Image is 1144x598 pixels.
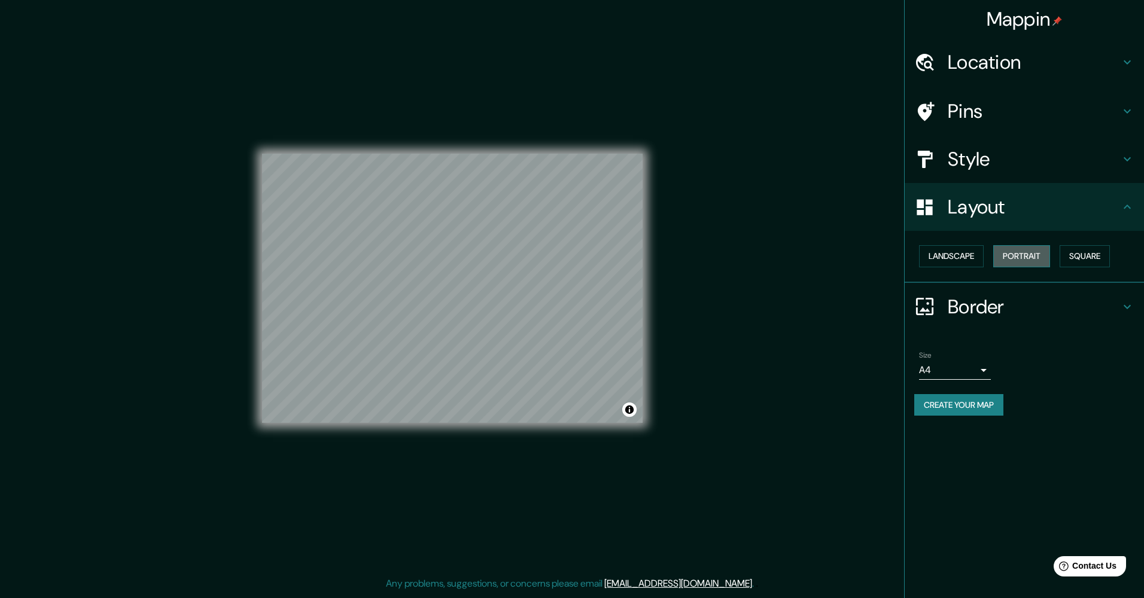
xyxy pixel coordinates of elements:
div: A4 [919,361,991,380]
div: Layout [905,183,1144,231]
img: pin-icon.png [1052,16,1062,26]
button: Create your map [914,394,1003,416]
iframe: Help widget launcher [1037,551,1131,585]
div: . [756,576,758,591]
div: Style [905,135,1144,183]
h4: Location [948,50,1120,74]
label: Size [919,350,932,360]
canvas: Map [262,154,643,423]
div: Location [905,38,1144,86]
button: Toggle attribution [622,402,637,417]
div: Pins [905,87,1144,135]
h4: Mappin [987,7,1063,31]
button: Landscape [919,245,984,267]
h4: Style [948,147,1120,171]
div: . [754,576,756,591]
div: Border [905,283,1144,331]
button: Square [1060,245,1110,267]
a: [EMAIL_ADDRESS][DOMAIN_NAME] [604,577,752,590]
h4: Border [948,295,1120,319]
h4: Layout [948,195,1120,219]
button: Portrait [993,245,1050,267]
p: Any problems, suggestions, or concerns please email . [386,576,754,591]
h4: Pins [948,99,1120,123]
